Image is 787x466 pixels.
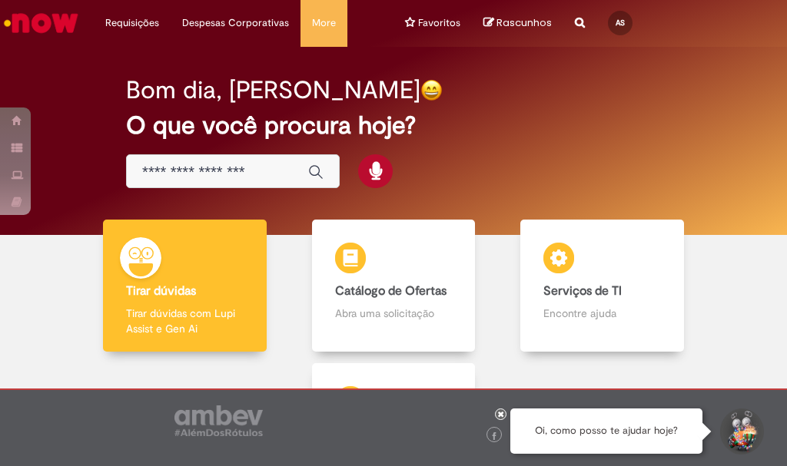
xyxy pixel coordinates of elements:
h2: O que você procura hoje? [126,112,661,139]
img: ServiceNow [2,8,81,38]
span: AS [616,18,625,28]
img: logo_footer_facebook.png [490,432,498,440]
a: No momento, sua lista de rascunhos tem 0 Itens [483,15,552,30]
span: Favoritos [418,15,460,31]
button: Iniciar Conversa de Suporte [718,408,764,454]
a: Catálogo de Ofertas Abra uma solicitação [289,220,497,352]
p: Tirar dúvidas com Lupi Assist e Gen Ai [126,306,243,336]
span: Requisições [105,15,159,31]
img: logo_footer_ambev_rotulo_gray.png [174,405,263,436]
span: More [312,15,336,31]
h2: Bom dia, [PERSON_NAME] [126,77,420,104]
a: Serviços de TI Encontre ajuda [498,220,706,352]
b: Serviços de TI [543,283,622,299]
span: Rascunhos [496,15,552,30]
img: happy-face.png [420,79,443,101]
p: Abra uma solicitação [335,306,452,321]
div: Oi, como posso te ajudar hoje? [510,408,702,454]
a: Tirar dúvidas Tirar dúvidas com Lupi Assist e Gen Ai [81,220,289,352]
span: Despesas Corporativas [182,15,289,31]
p: Encontre ajuda [543,306,660,321]
b: Tirar dúvidas [126,283,196,299]
b: Catálogo de Ofertas [335,283,447,299]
